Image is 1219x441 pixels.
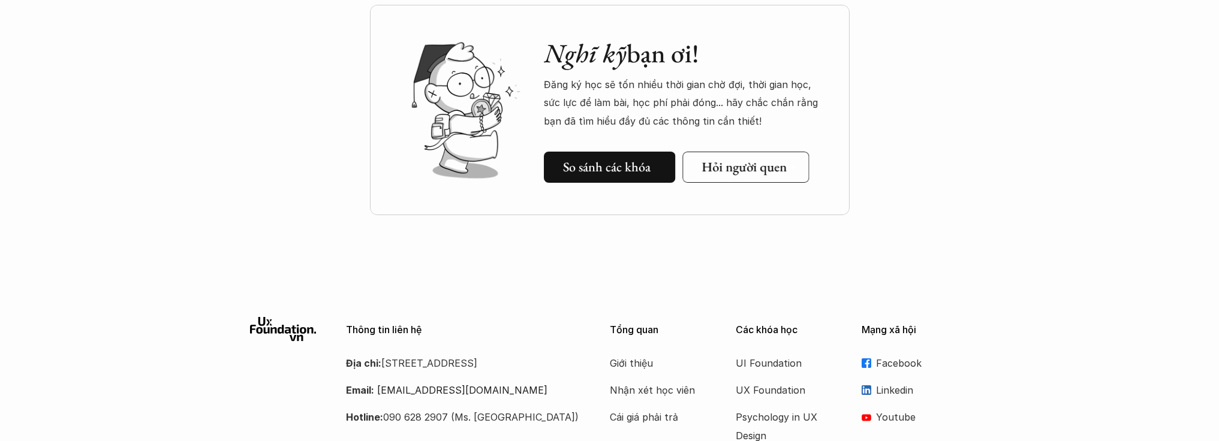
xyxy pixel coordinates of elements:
em: Nghĩ kỹ [544,36,627,70]
p: Đăng ký học sẽ tốn nhiều thời gian chờ đợi, thời gian học, sức lực để làm bài, học phí phải đóng.... [544,75,826,130]
strong: Hotline: [346,411,383,423]
strong: Email: [346,384,374,396]
p: Youtube [876,408,970,426]
a: UX Foundation [736,381,832,399]
a: Giới thiệu [610,354,706,372]
a: Cái giá phải trả [610,408,706,426]
a: UI Foundation [736,354,832,372]
a: Linkedin [862,381,970,399]
a: Hỏi người quen [682,152,809,183]
a: Youtube [862,408,970,426]
a: [EMAIL_ADDRESS][DOMAIN_NAME] [377,384,547,396]
p: [STREET_ADDRESS] [346,354,580,372]
p: Tổng quan [610,324,718,336]
h5: Hỏi người quen [702,159,787,175]
strong: Địa chỉ: [346,357,381,369]
p: Thông tin liên hệ [346,324,580,336]
p: Facebook [876,354,970,372]
p: 090 628 2907 (Ms. [GEOGRAPHIC_DATA]) [346,408,580,426]
h2: bạn ơi! [544,38,826,70]
p: Mạng xã hội [862,324,970,336]
h5: So sánh các khóa [563,159,651,175]
a: Nhận xét học viên [610,381,706,399]
p: Linkedin [876,381,970,399]
a: Facebook [862,354,970,372]
p: Các khóa học [736,324,844,336]
a: So sánh các khóa [544,152,675,183]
